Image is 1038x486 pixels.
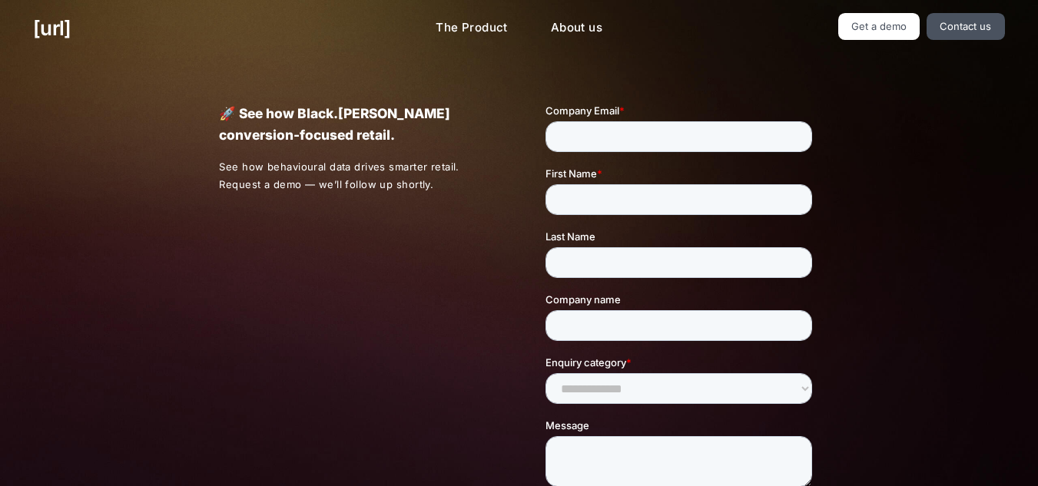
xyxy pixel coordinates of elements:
[219,103,492,146] p: 🚀 See how Black.[PERSON_NAME] conversion-focused retail.
[539,13,615,43] a: About us
[838,13,920,40] a: Get a demo
[927,13,1005,40] a: Contact us
[219,158,492,193] p: See how behavioural data drives smarter retail. Request a demo — we’ll follow up shortly.
[423,13,520,43] a: The Product
[33,13,71,43] a: [URL]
